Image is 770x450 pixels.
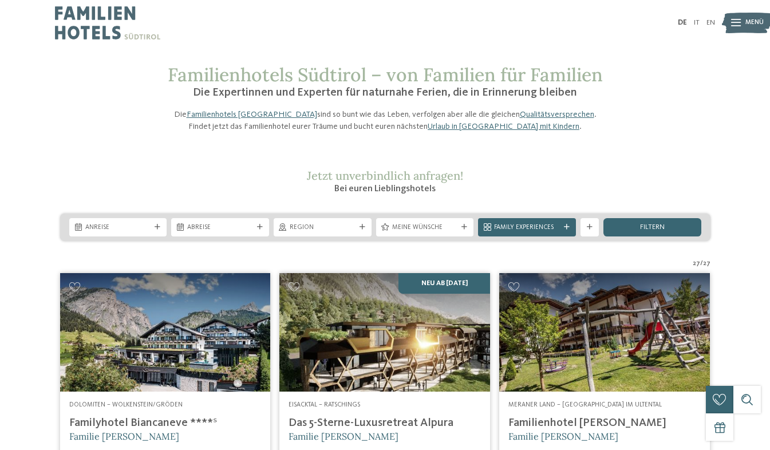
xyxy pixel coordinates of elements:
span: / [700,259,703,269]
span: Familienhotels Südtirol – von Familien für Familien [168,63,603,86]
a: IT [694,19,700,26]
span: Bei euren Lieblingshotels [334,184,436,194]
a: Qualitätsversprechen [520,110,594,119]
h4: Das 5-Sterne-Luxusretreat Alpura [289,416,481,430]
span: Dolomiten – Wolkenstein/Gröden [69,401,183,408]
img: Familienhotels gesucht? Hier findet ihr die besten! [279,273,490,392]
span: Familie [PERSON_NAME] [69,431,179,442]
img: Familienhotels gesucht? Hier findet ihr die besten! [499,273,710,392]
img: Familienhotels gesucht? Hier findet ihr die besten! [60,273,271,392]
span: Family Experiences [494,223,560,232]
span: 27 [693,259,700,269]
span: Jetzt unverbindlich anfragen! [307,168,463,183]
a: DE [678,19,687,26]
a: Urlaub in [GEOGRAPHIC_DATA] mit Kindern [428,123,579,131]
a: Familienhotels [GEOGRAPHIC_DATA] [187,110,317,119]
span: Die Expertinnen und Experten für naturnahe Ferien, die in Erinnerung bleiben [193,87,577,98]
span: Familie [PERSON_NAME] [289,431,398,442]
span: 27 [703,259,710,269]
h4: Familyhotel Biancaneve ****ˢ [69,416,262,430]
span: Meraner Land – [GEOGRAPHIC_DATA] im Ultental [508,401,662,408]
span: Familie [PERSON_NAME] [508,431,618,442]
span: Menü [745,18,764,27]
span: filtern [640,224,665,231]
span: Region [290,223,356,232]
h4: Familienhotel [PERSON_NAME] [508,416,701,430]
p: Die sind so bunt wie das Leben, verfolgen aber alle die gleichen . Findet jetzt das Familienhotel... [168,109,603,132]
span: Anreise [85,223,151,232]
span: Eisacktal – Ratschings [289,401,360,408]
span: Abreise [187,223,253,232]
span: Meine Wünsche [392,223,458,232]
a: EN [706,19,715,26]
